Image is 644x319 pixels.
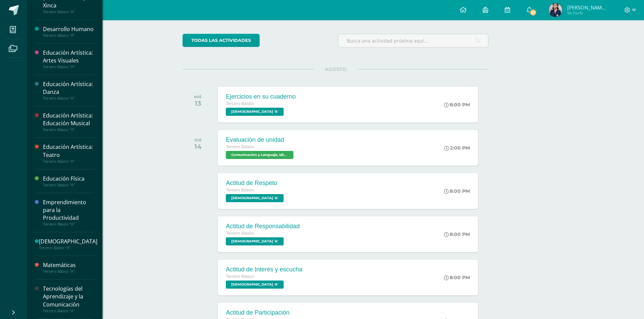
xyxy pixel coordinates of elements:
div: [DEMOGRAPHIC_DATA] [39,238,97,245]
span: Evangelización 'A' [226,281,284,289]
div: Ejercicios en su cuaderno [226,93,295,100]
a: Tecnologías del Aprendizaje y la ComunicaciónTercero Básico "A" [43,285,94,313]
div: Tercero Básico "A" [43,64,94,69]
div: Educación Artística: Artes Visuales [43,49,94,64]
span: Tercero Básico [226,274,254,279]
span: Tercero Básico [226,231,254,236]
div: 2:00 PM [444,145,470,151]
a: [DEMOGRAPHIC_DATA]Tercero Básico "A" [39,238,97,250]
span: [PERSON_NAME]' Yaxja' [567,4,608,11]
div: Desarrollo Humano [43,25,94,33]
span: Tercero Básico [226,188,254,192]
div: MIÉ [194,95,202,99]
div: Actitud de Respeto [226,180,285,187]
div: Tercero Básico "A" [43,159,94,164]
span: Evangelización 'A' [226,108,284,116]
a: Educación Artística: DanzaTercero Básico "A" [43,80,94,101]
div: Actitud de Participación [226,309,289,316]
div: Tercero Básico "A" [43,9,94,14]
div: Educación Artística: Danza [43,80,94,96]
span: Evangelización 'A' [226,194,284,202]
span: Tercero Básico [226,101,254,106]
img: 6adaecc0da14944b75f65a3bb937cd62.png [549,3,562,17]
span: Tercero Básico [226,144,254,149]
div: Educación Artística: Educación Musical [43,112,94,127]
div: 8:00 PM [444,274,470,281]
span: AGOSTO [314,66,357,72]
div: 8:00 PM [444,231,470,237]
div: Actitud de Responsabilidad [226,223,300,230]
div: Matemáticas [43,261,94,269]
span: 37 [529,9,537,16]
div: Tercero Básico "A" [43,309,94,313]
div: Educación Física [43,175,94,183]
div: 8:00 PM [444,102,470,108]
div: Tercero Básico "A" [43,96,94,101]
div: 8:00 PM [444,188,470,194]
a: Educación Artística: TeatroTercero Básico "A" [43,143,94,163]
div: Tercero Básico "A" [43,127,94,132]
div: Tecnologías del Aprendizaje y la Comunicación [43,285,94,308]
div: 13 [194,99,202,107]
input: Busca una actividad próxima aquí... [338,34,488,47]
div: Tercero Básico "A" [43,183,94,187]
span: Comunicación y Lenguaje, Idioma Español 'A' [226,151,293,159]
a: Educación Artística: Educación MusicalTercero Básico "A" [43,112,94,132]
div: 14 [194,142,202,151]
div: Educación Artística: Teatro [43,143,94,159]
div: Tercero Básico "A" [39,245,97,250]
a: MatemáticasTercero Básico "A" [43,261,94,274]
a: Emprendimiento para la ProductividadTercero Básico "A" [43,198,94,227]
div: Tercero Básico "A" [43,269,94,274]
div: Tercero Básico "A" [43,33,94,38]
div: Actitud de Interés y escucha [226,266,302,273]
span: Mi Perfil [567,10,608,16]
a: Educación FísicaTercero Básico "A" [43,175,94,187]
div: Emprendimiento para la Productividad [43,198,94,222]
a: Educación Artística: Artes VisualesTercero Básico "A" [43,49,94,69]
span: Evangelización 'A' [226,237,284,245]
a: Desarrollo HumanoTercero Básico "A" [43,25,94,38]
div: JUE [194,138,202,142]
div: Tercero Básico "A" [43,222,94,227]
div: Evaluación de unidad [226,136,295,143]
a: todas las Actividades [183,34,260,47]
